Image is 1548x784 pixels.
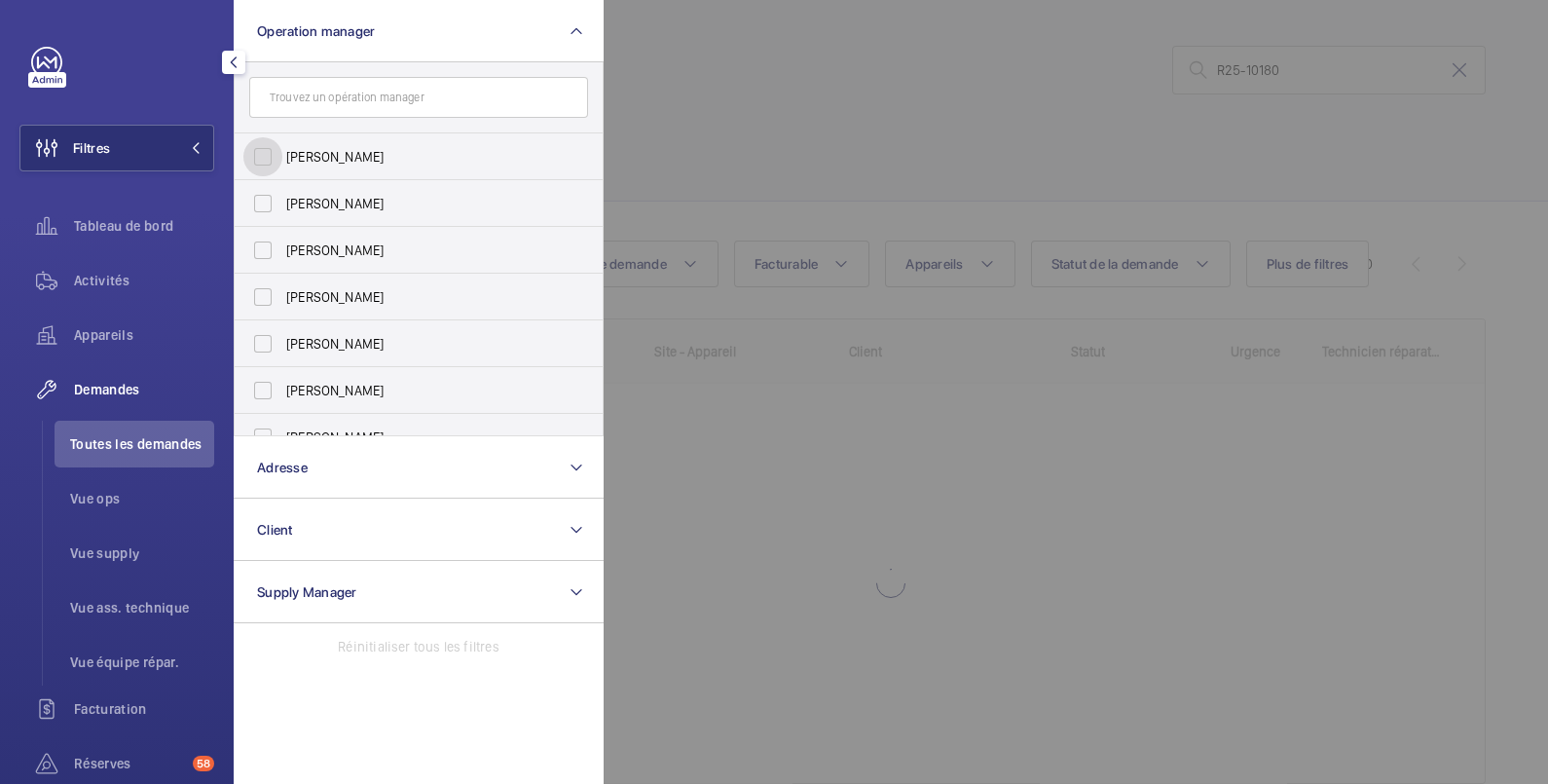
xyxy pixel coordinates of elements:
[74,325,214,345] span: Appareils
[70,598,214,617] span: Vue ass. technique
[70,489,214,508] span: Vue ops
[70,653,214,672] span: Vue équipe répar.
[70,543,214,563] span: Vue supply
[74,216,214,236] span: Tableau de bord
[74,754,185,773] span: Réserves
[193,756,214,771] span: 58
[74,271,214,290] span: Activités
[74,699,214,719] span: Facturation
[19,125,214,171] button: Filtres
[70,434,214,454] span: Toutes les demandes
[73,138,110,158] span: Filtres
[74,380,214,399] span: Demandes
